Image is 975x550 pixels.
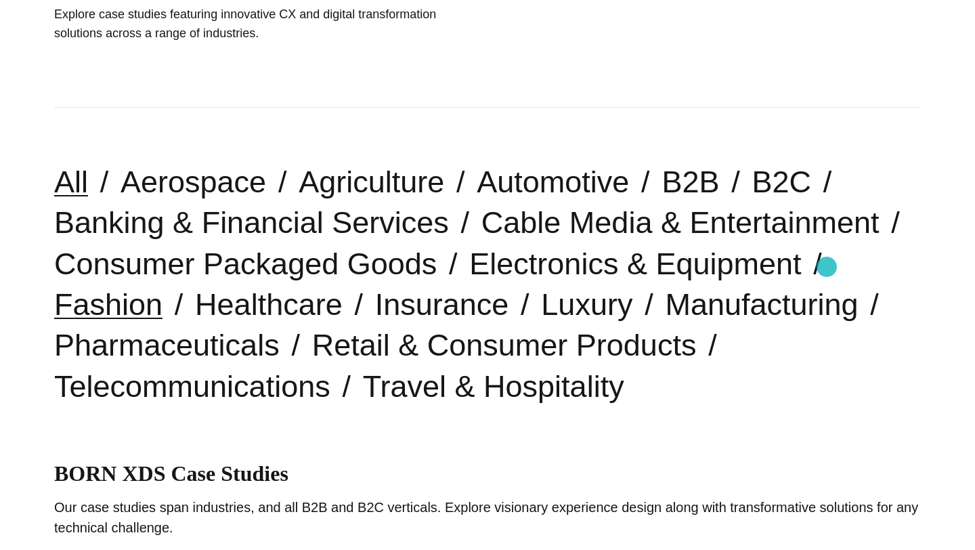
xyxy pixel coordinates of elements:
a: Telecommunications [54,369,330,404]
h1: Explore case studies featuring innovative CX and digital transformation solutions across a range ... [54,5,460,43]
a: All [54,165,88,199]
a: Insurance [375,287,509,322]
a: Cable Media & Entertainment [481,205,880,240]
a: B2C [752,165,811,199]
p: Our case studies span industries, and all B2B and B2C verticals. Explore visionary experience des... [54,497,921,538]
h1: BORN XDS Case Studies [54,461,921,486]
a: Luxury [541,287,632,322]
a: Retail & Consumer Products [312,328,697,362]
a: Agriculture [299,165,444,199]
a: Electronics & Equipment [469,247,801,281]
a: Banking & Financial Services [54,205,449,240]
a: Aerospace [121,165,266,199]
a: Consumer Packaged Goods [54,247,437,281]
a: Manufacturing [665,287,858,322]
a: Pharmaceuticals [54,328,280,362]
a: Healthcare [195,287,343,322]
a: B2B [662,165,719,199]
a: Fashion [54,287,162,322]
a: Travel & Hospitality [363,369,624,404]
a: Automotive [477,165,629,199]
